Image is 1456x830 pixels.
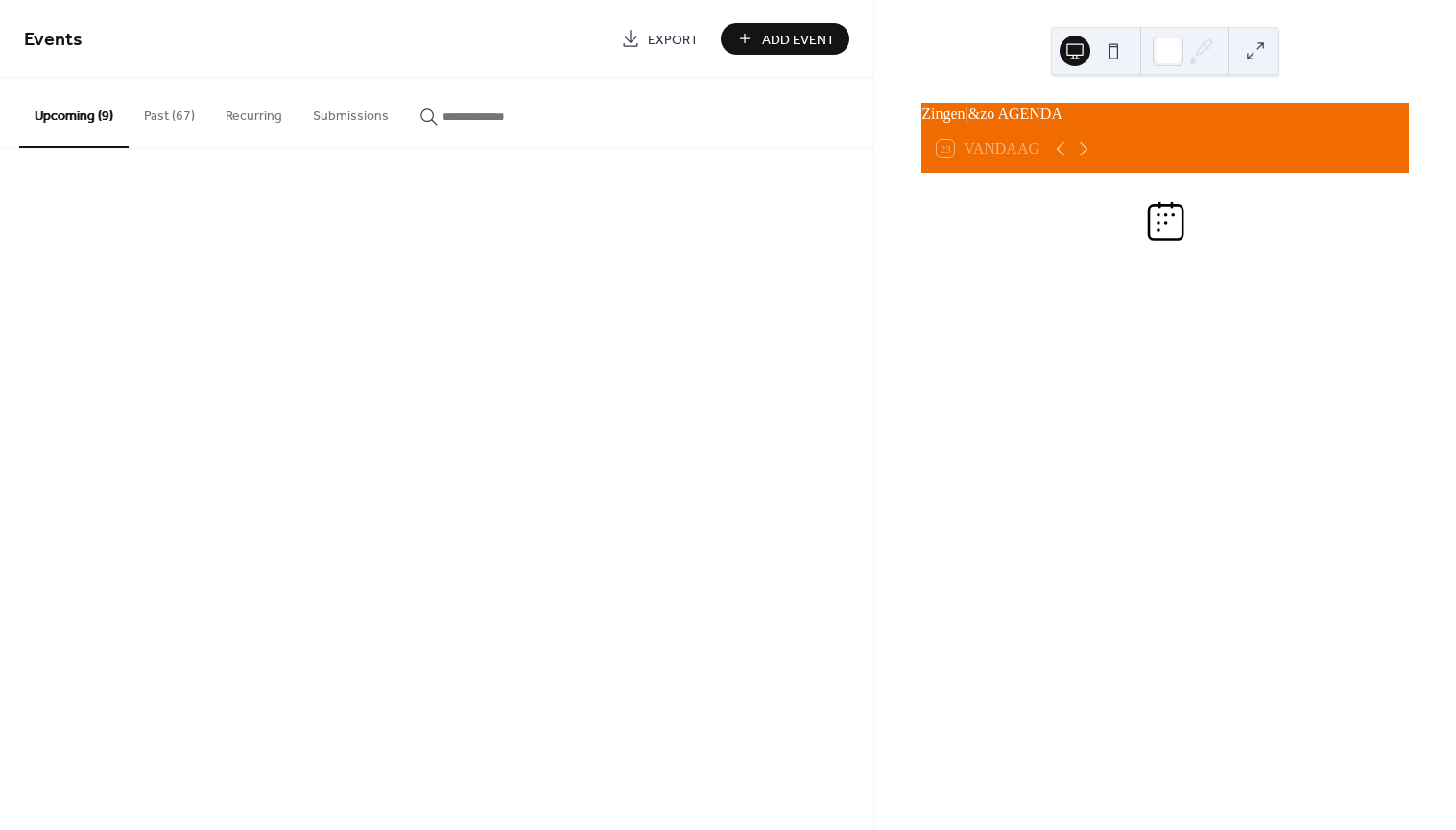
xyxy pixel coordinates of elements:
button: Past (67) [129,78,210,146]
span: Events [24,21,83,59]
button: Add Event [721,23,849,55]
span: Export [648,30,699,50]
span: Add Event [762,30,835,50]
button: Recurring [210,78,298,146]
a: Export [607,23,713,55]
button: Submissions [298,78,404,146]
button: Upcoming (9) [19,78,129,148]
div: Zingen|&zo AGENDA [921,103,1409,126]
